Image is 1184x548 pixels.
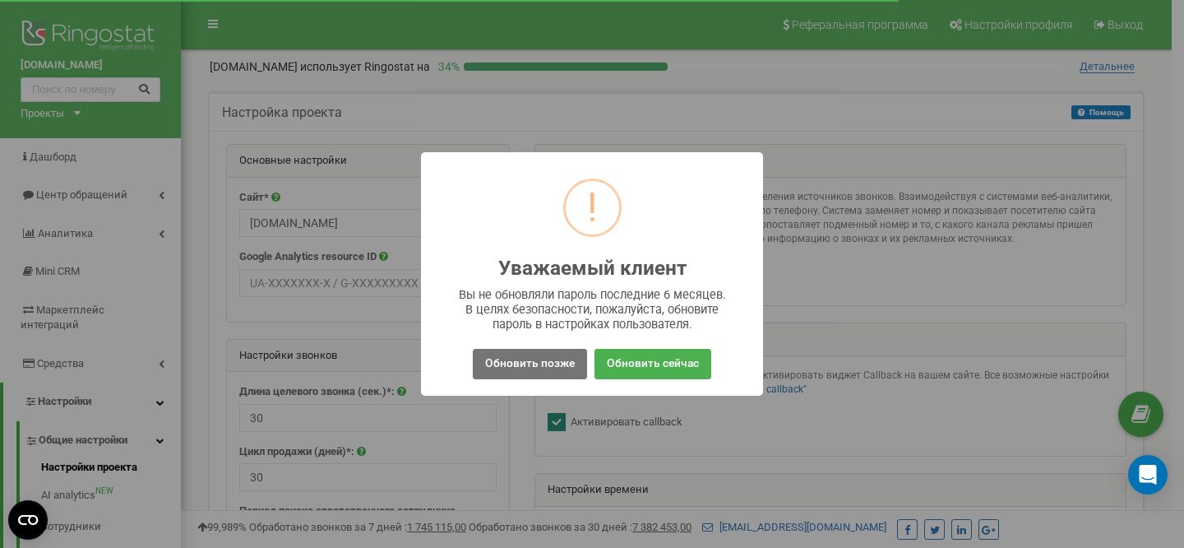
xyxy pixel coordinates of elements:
button: Open CMP widget [8,500,48,540]
div: Open Intercom Messenger [1128,455,1168,495]
div: Вы не обновляли пароль последние 6 месяцев. В целях безопасности, пожалуйста, обновите пароль в н... [454,287,731,332]
div: ! [587,181,598,235]
button: Обновить сейчас [594,349,711,379]
h2: Уважаемый клиент [498,258,687,280]
button: Обновить позже [473,349,587,379]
